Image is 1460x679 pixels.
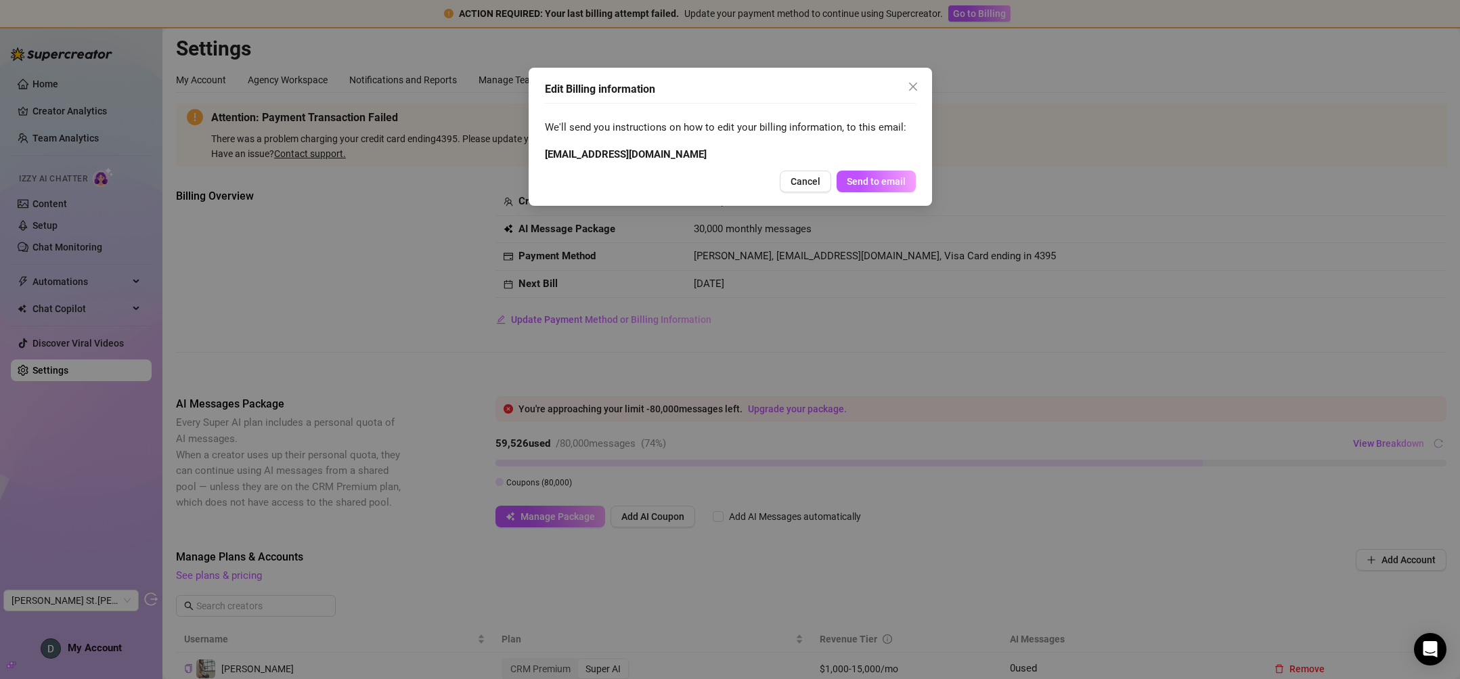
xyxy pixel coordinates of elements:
span: Cancel [791,176,820,187]
span: close [908,81,919,92]
span: Close [902,81,924,92]
div: Edit Billing information [545,81,916,97]
div: Open Intercom Messenger [1414,633,1446,665]
span: Send to email [847,176,906,187]
button: Send to email [837,171,916,192]
strong: [EMAIL_ADDRESS][DOMAIN_NAME] [545,148,707,160]
button: Close [902,76,924,97]
button: Cancel [780,171,831,192]
span: We'll send you instructions on how to edit your billing information, to this email: [545,120,916,136]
